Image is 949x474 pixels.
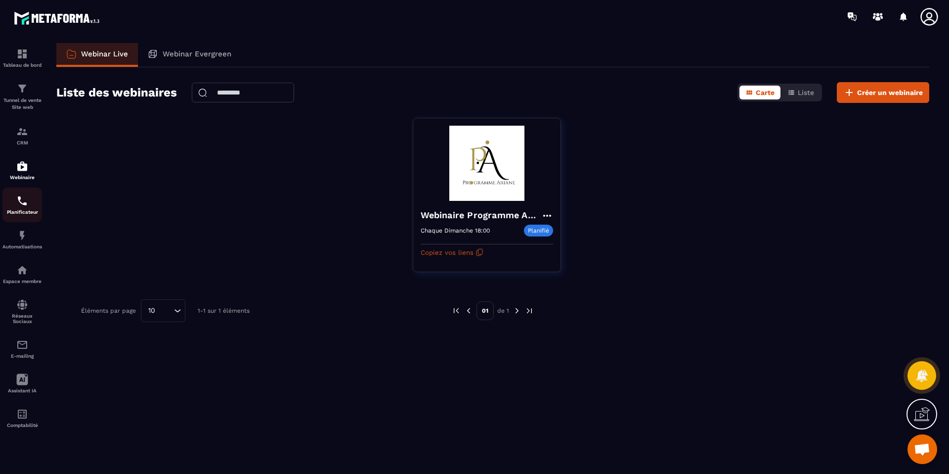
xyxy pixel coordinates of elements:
[145,305,159,316] span: 10
[16,83,28,95] img: formation
[857,88,923,97] span: Créer un webinaire
[2,41,42,75] a: formationformationTableau de bord
[2,175,42,180] p: Webinaire
[16,195,28,207] img: scheduler
[464,306,473,315] img: prev
[421,126,553,201] img: webinar-background
[756,89,775,96] span: Carte
[2,62,42,68] p: Tableau de bord
[452,306,461,315] img: prev
[14,9,103,27] img: logo
[2,279,42,284] p: Espace membre
[16,264,28,276] img: automations
[476,301,494,320] p: 01
[2,257,42,291] a: automationsautomationsEspace membre
[513,306,521,315] img: next
[524,225,553,237] p: Planifié
[81,49,128,58] p: Webinar Live
[56,83,177,102] h2: Liste des webinaires
[2,291,42,332] a: social-networksocial-networkRéseaux Sociaux
[2,140,42,145] p: CRM
[163,49,231,58] p: Webinar Evergreen
[421,244,483,260] button: Copiez vos liens
[2,313,42,324] p: Réseaux Sociaux
[798,89,814,96] span: Liste
[781,86,820,99] button: Liste
[16,160,28,172] img: automations
[2,332,42,366] a: emailemailE-mailing
[2,209,42,215] p: Planificateur
[141,299,185,322] div: Search for option
[837,82,929,103] button: Créer un webinaire
[16,339,28,351] img: email
[2,244,42,249] p: Automatisations
[81,307,136,314] p: Éléments par page
[2,366,42,401] a: Assistant IA
[2,97,42,111] p: Tunnel de vente Site web
[2,153,42,188] a: automationsautomationsWebinaire
[525,306,534,315] img: next
[16,299,28,311] img: social-network
[2,222,42,257] a: automationsautomationsAutomatisations
[159,305,172,316] input: Search for option
[198,307,250,314] p: 1-1 sur 1 éléments
[2,423,42,428] p: Comptabilité
[16,126,28,138] img: formation
[2,401,42,435] a: accountantaccountantComptabilité
[56,43,138,67] a: Webinar Live
[421,227,490,234] p: Chaque Dimanche 18:00
[16,408,28,420] img: accountant
[2,75,42,118] a: formationformationTunnel de vente Site web
[2,188,42,222] a: schedulerschedulerPlanificateur
[2,388,42,393] p: Assistant IA
[421,208,541,222] h4: Webinaire Programme Ariane
[497,307,509,315] p: de 1
[16,230,28,241] img: automations
[739,86,780,99] button: Carte
[2,118,42,153] a: formationformationCRM
[907,434,937,464] div: Ouvrir le chat
[2,353,42,359] p: E-mailing
[16,48,28,60] img: formation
